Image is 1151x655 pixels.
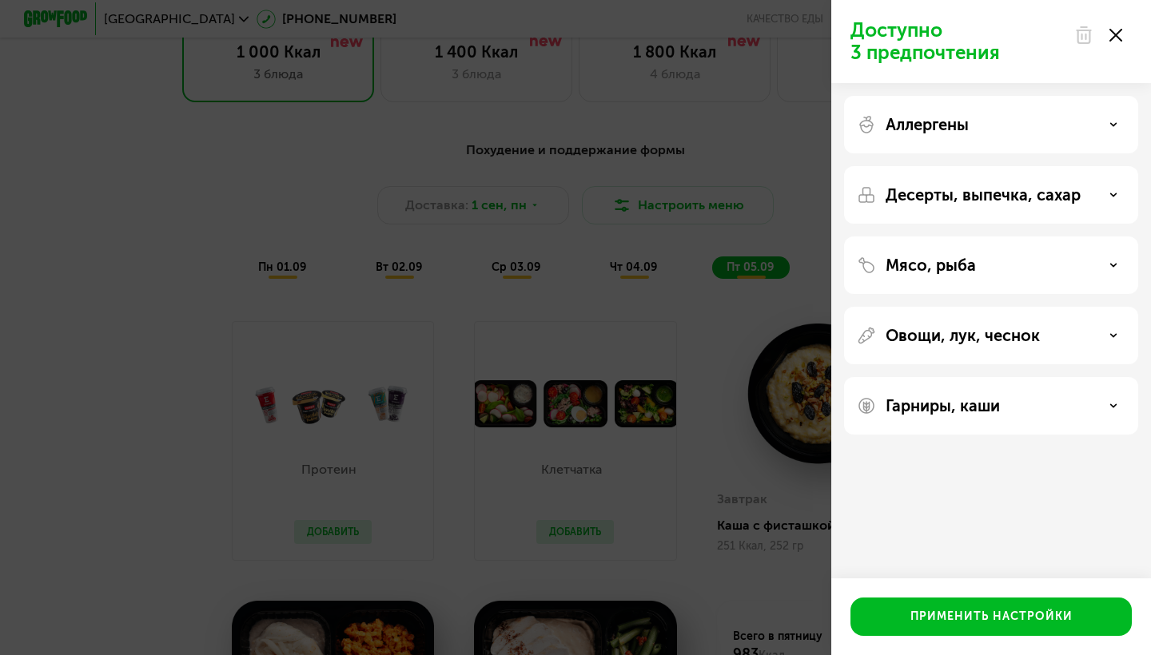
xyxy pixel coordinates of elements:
p: Десерты, выпечка, сахар [886,185,1081,204]
p: Доступно 3 предпочтения [850,19,1065,64]
p: Мясо, рыба [886,256,976,275]
p: Гарниры, каши [886,396,1000,415]
button: Применить настройки [850,597,1132,636]
div: Применить настройки [910,609,1073,625]
p: Овощи, лук, чеснок [886,326,1040,345]
p: Аллергены [886,115,969,134]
